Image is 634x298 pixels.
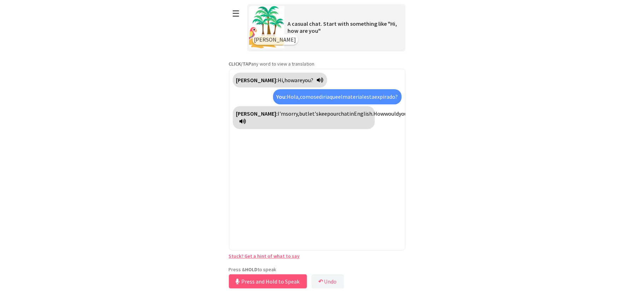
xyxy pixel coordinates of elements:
[229,274,307,288] button: Press and Hold to Speak
[354,110,374,117] span: English.
[286,110,300,117] span: sorry,
[288,20,397,34] span: A casual chat. Start with something like "Hi, how are you"
[338,93,343,100] span: el
[233,73,327,87] div: Click to translate
[314,93,319,100] span: se
[229,253,300,259] a: Stuck? Get a hint of what to say
[339,110,350,117] span: chat
[312,274,344,288] button: ↶Undo
[254,36,296,43] span: [PERSON_NAME]
[350,110,354,117] span: in
[245,266,258,273] strong: HOLD
[343,93,364,100] span: material
[319,93,330,100] span: diria
[300,93,314,100] span: como
[319,278,323,285] b: ↶
[229,61,405,67] p: any word to view a translation
[295,77,303,84] span: are
[287,93,300,100] span: Hola,
[229,61,251,67] strong: CLICK/TAP
[278,77,285,84] span: Hi,
[233,106,375,129] div: Click to translate
[374,110,385,117] span: How
[229,266,405,273] p: Press & to speak
[364,93,375,100] span: esta
[300,110,308,117] span: but
[399,110,408,117] span: you
[308,110,319,117] span: let's
[319,110,331,117] span: keep
[236,77,278,84] strong: [PERSON_NAME]:
[331,110,339,117] span: our
[277,93,287,100] strong: You:
[273,89,402,104] div: Click to translate
[375,93,398,100] span: expirado?
[385,110,399,117] span: would
[249,6,284,48] img: Scenario Image
[285,77,295,84] span: how
[278,110,286,117] span: I'm
[236,110,278,117] strong: [PERSON_NAME]:
[229,5,244,23] button: ☰
[330,93,338,100] span: que
[303,77,314,84] span: you?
